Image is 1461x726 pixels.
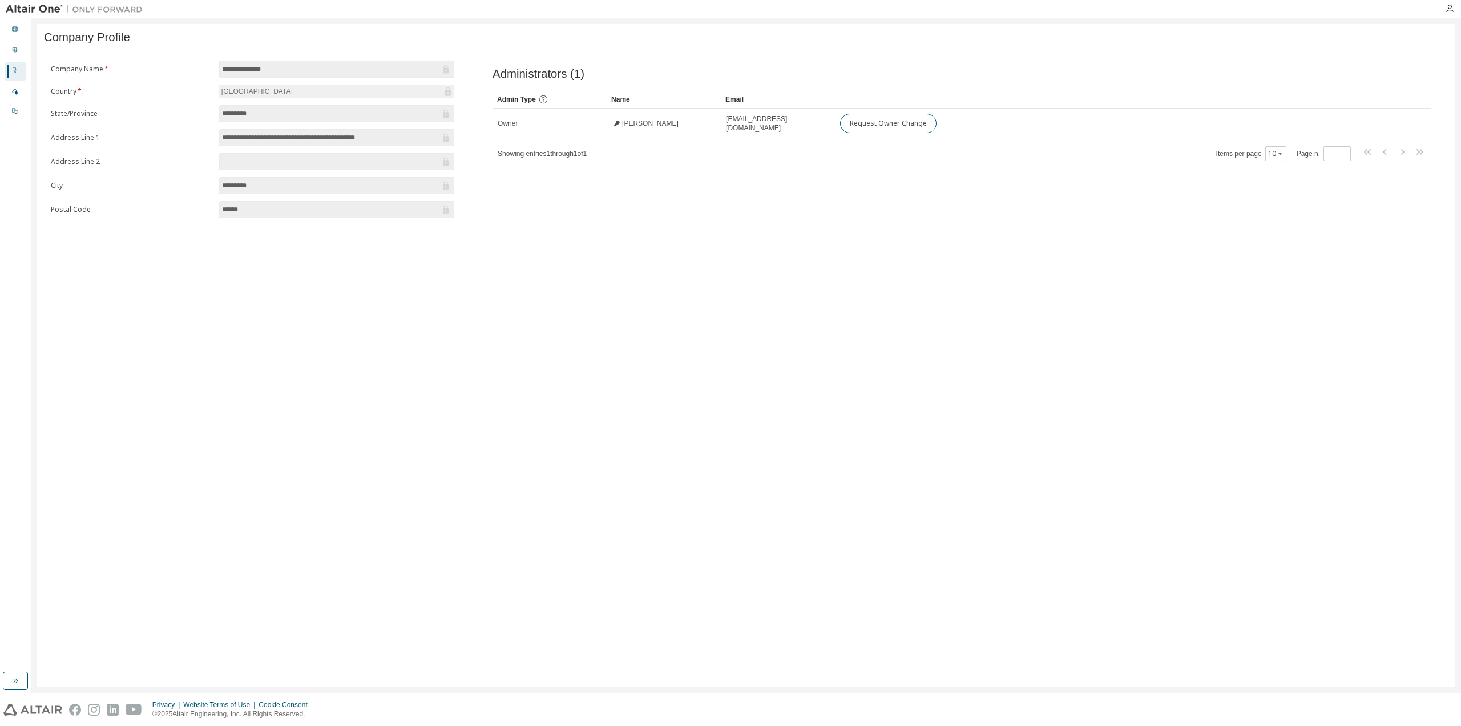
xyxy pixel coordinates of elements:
div: Website Terms of Use [183,700,259,709]
button: 10 [1268,149,1284,158]
img: instagram.svg [88,704,100,716]
button: Request Owner Change [840,114,937,133]
div: Company Profile [5,62,26,81]
span: Administrators (1) [493,67,584,81]
label: Company Name [51,65,212,74]
label: Postal Code [51,205,212,214]
label: Address Line 1 [51,133,212,142]
div: User Profile [5,42,26,60]
label: Address Line 2 [51,157,212,166]
div: Dashboard [5,21,26,39]
span: Page n. [1297,146,1351,161]
div: Name [611,90,716,109]
img: Altair One [6,3,148,15]
div: Privacy [152,700,183,709]
img: youtube.svg [126,704,142,716]
span: Items per page [1216,146,1286,161]
label: City [51,181,212,190]
span: [EMAIL_ADDRESS][DOMAIN_NAME] [726,114,830,133]
div: [GEOGRAPHIC_DATA] [219,85,454,98]
img: facebook.svg [69,704,81,716]
div: [GEOGRAPHIC_DATA] [220,85,294,98]
div: Email [725,90,830,109]
div: Managed [5,83,26,102]
label: State/Province [51,109,212,118]
p: © 2025 Altair Engineering, Inc. All Rights Reserved. [152,709,314,719]
div: Cookie Consent [259,700,314,709]
div: On Prem [5,103,26,121]
img: linkedin.svg [107,704,119,716]
span: [PERSON_NAME] [622,119,679,128]
label: Country [51,87,212,96]
span: Company Profile [44,31,130,44]
span: Showing entries 1 through 1 of 1 [498,150,587,158]
span: Owner [498,119,518,128]
span: Admin Type [497,95,536,103]
img: altair_logo.svg [3,704,62,716]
